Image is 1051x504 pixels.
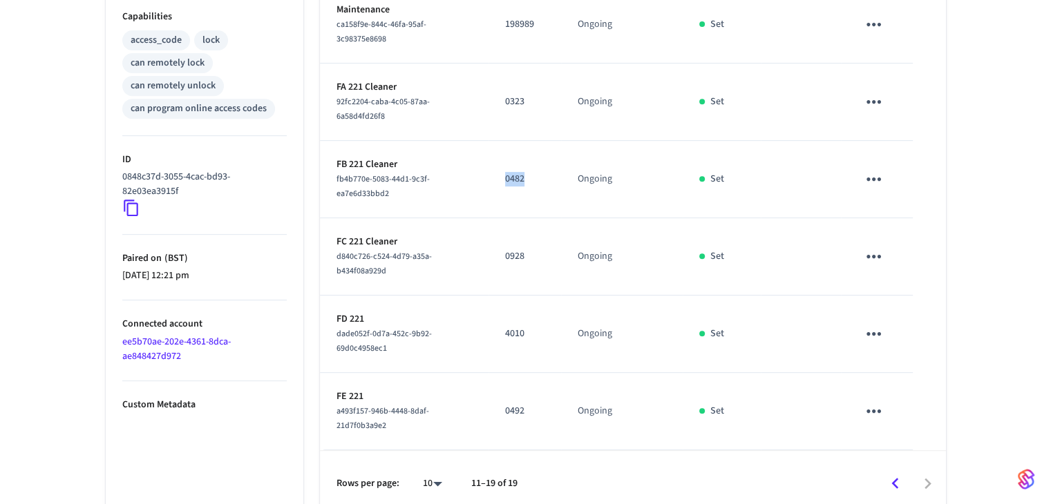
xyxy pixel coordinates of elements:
[122,335,231,363] a: ee5b70ae-202e-4361-8dca-ae848427d972
[337,328,432,354] span: dade052f-0d7a-452c-9b92-69d0c4958ec1
[122,170,281,199] p: 0848c37d-3055-4cac-bd93-82e03ea3915f
[710,249,724,264] p: Set
[561,218,683,295] td: Ongoing
[879,467,911,500] button: Go to previous page
[131,33,182,48] div: access_code
[122,398,287,412] p: Custom Metadata
[337,3,472,17] p: Maintenance
[561,64,683,141] td: Ongoing
[131,101,267,116] div: can program online access codes
[561,373,683,450] td: Ongoing
[505,249,545,264] p: 0928
[710,404,724,418] p: Set
[710,95,724,109] p: Set
[710,17,724,32] p: Set
[505,404,545,418] p: 0492
[122,10,287,24] p: Capabilities
[202,33,220,48] div: lock
[337,476,399,491] p: Rows per page:
[337,80,472,95] p: FA 221 Cleaner
[710,327,724,341] p: Set
[561,141,683,218] td: Ongoing
[561,295,683,373] td: Ongoing
[337,312,472,327] p: FD 221
[131,79,216,93] div: can remotely unlock
[162,251,188,265] span: ( BST )
[131,56,205,70] div: can remotely lock
[337,173,430,200] span: fb4b770e-5083-44d1-9c3f-ea7e6d33bbd2
[337,96,430,122] span: 92fc2204-caba-4c05-87aa-6a58d4fd26f8
[505,327,545,341] p: 4010
[122,269,287,283] p: [DATE] 12:21 pm
[122,317,287,331] p: Connected account
[337,389,472,404] p: FE 221
[1018,468,1034,490] img: SeamLogoGradient.69752ec5.svg
[710,172,724,186] p: Set
[337,19,426,45] span: ca158f9e-844c-46fa-95af-3c98375e8698
[337,405,429,432] span: a493f157-946b-4448-8daf-21d7f0b3a9e2
[505,17,545,32] p: 198989
[471,476,518,491] p: 11–19 of 19
[122,251,287,266] p: Paired on
[122,153,287,167] p: ID
[337,251,432,277] span: d840c726-c524-4d79-a35a-b434f08a929d
[337,235,472,249] p: FC 221 Cleaner
[505,172,545,186] p: 0482
[505,95,545,109] p: 0323
[416,474,449,494] div: 10
[337,157,472,172] p: FB 221 Cleaner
